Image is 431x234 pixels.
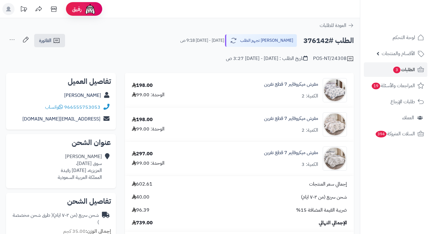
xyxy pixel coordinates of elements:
a: [PERSON_NAME] [64,92,101,99]
a: المراجعات والأسئلة19 [364,78,427,93]
span: ( طرق شحن مخصصة ) [13,212,99,226]
h2: تفاصيل العميل [11,78,111,85]
div: الكمية: 2 [302,127,318,134]
a: الطلبات3 [364,62,427,77]
a: مفرش ميكروفايبر 7 قطع نفرين [264,149,318,156]
img: ai-face.png [84,3,96,15]
a: لوحة التحكم [364,30,427,45]
a: العملاء [364,110,427,125]
a: طلبات الإرجاع [364,94,427,109]
a: [EMAIL_ADDRESS][DOMAIN_NAME] [22,115,100,123]
div: الوحدة: 99.00 [132,126,165,133]
a: العودة للطلبات [320,22,354,29]
span: المراجعات والأسئلة [371,81,415,90]
div: شحن سريع (من ٢-٧ ايام) [11,212,99,226]
span: العودة للطلبات [320,22,346,29]
div: الكمية: 3 [302,161,318,168]
span: إجمالي سعر المنتجات [309,181,347,188]
a: السلات المتروكة394 [364,127,427,141]
img: 1752908738-1-90x90.jpg [323,147,347,171]
span: 96.39 [132,207,149,214]
span: رفيق [72,5,82,13]
span: ضريبة القيمة المضافة 15% [296,207,347,214]
span: الفاتورة [39,37,51,44]
div: POS-NT/24308 [313,55,354,62]
span: 602.61 [132,181,152,188]
a: واتساب [45,104,63,111]
div: 297.00 [132,150,153,157]
a: تحديثات المنصة [16,3,31,17]
div: الكمية: 2 [302,93,318,100]
div: الوحدة: 99.00 [132,160,165,167]
span: 19 [372,83,380,89]
span: العملاء [402,114,414,122]
button: [PERSON_NAME] تجهيز الطلب [225,34,297,47]
span: شحن سريع (من ٢-٧ ايام) [301,194,347,201]
div: تاريخ الطلب : [DATE] - [DATE] 3:27 ص [226,55,308,62]
h2: عنوان الشحن [11,139,111,146]
img: 1752907903-1-90x90.jpg [323,78,347,102]
img: logo-2.png [390,16,425,29]
a: مفرش ميكروفايبر 7 قطع نفرين [264,81,318,88]
div: الوحدة: 99.00 [132,91,165,98]
a: الفاتورة [34,34,65,47]
span: 40.00 [132,194,149,201]
a: 966555753053 [64,104,100,111]
span: 3 [393,67,400,73]
a: مفرش ميكروفايبر 7 قطع نفرين [264,115,318,122]
span: الأقسام والمنتجات [382,49,415,58]
h2: تفاصيل الشحن [11,198,111,205]
small: [DATE] - [DATE] 9:18 ص [180,38,224,44]
span: 394 [376,131,387,137]
h2: الطلب #376142 [303,35,354,47]
img: 1752908063-1-90x90.jpg [323,112,347,137]
span: طلبات الإرجاع [390,97,415,106]
span: الإجمالي النهائي [319,219,347,226]
div: [PERSON_NAME] سوق [DATE]، العزيزيه، [DATE] رفيدة المملكة العربية السعودية [58,153,102,181]
span: 739.00 [132,219,153,226]
div: 198.00 [132,116,153,123]
div: 198.00 [132,82,153,89]
span: لوحة التحكم [393,33,415,42]
span: السلات المتروكة [375,130,415,138]
span: الطلبات [393,65,415,74]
